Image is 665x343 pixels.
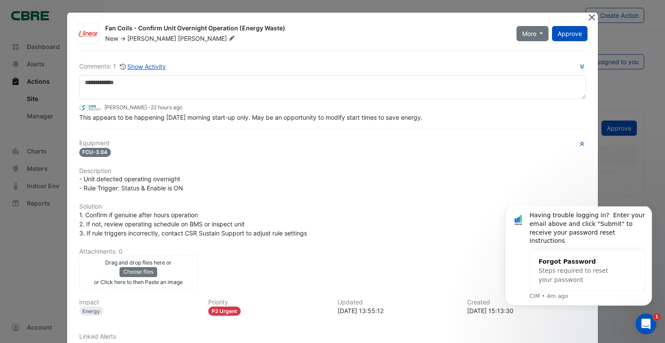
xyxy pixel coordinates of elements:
[38,5,154,84] div: Message content
[119,62,167,72] button: Show Activity
[552,26,588,41] button: Approve
[151,104,182,111] span: 2025-09-17 13:55:12
[79,248,586,255] h6: Attachments: 0
[79,299,198,306] h6: Impact
[492,206,665,311] iframe: Intercom notifications message
[105,259,171,266] small: Drag and drop files here or
[653,314,660,320] span: 1
[94,279,183,285] small: or Click here to then Paste an image
[79,167,586,175] h6: Description
[19,7,33,21] img: Profile image for CIM
[636,314,656,334] iframe: Intercom live chat
[79,140,586,147] h6: Equipment
[47,51,127,60] div: Forgot Password
[38,5,154,39] div: Having trouble logging in? Enter your email above and click "Submit" to receive your password res...
[38,44,136,85] div: Forgot PasswordSteps required to reset your password
[120,35,126,42] span: ->
[79,114,423,121] span: This appears to be happening [DATE] morning start-up only. May be an opportunity to modify start ...
[517,26,549,41] button: More
[587,13,596,22] button: Close
[79,203,586,210] h6: Solution
[127,35,176,42] span: [PERSON_NAME]
[78,29,98,38] img: Linear Control Systems
[208,307,241,316] div: P2 Urgent
[208,299,327,306] h6: Priority
[467,306,586,315] div: [DATE] 15:13:30
[558,30,582,37] span: Approve
[467,299,586,306] h6: Created
[79,148,111,157] span: FCU-3.04
[47,61,116,77] span: Steps required to reset your password
[79,175,183,192] span: - Unit detected operating overnight - Rule Trigger: Status & Enable is ON
[104,104,182,111] small: [PERSON_NAME] -
[338,306,457,315] div: [DATE] 13:55:12
[38,86,154,94] p: Message from CIM, sent 4m ago
[79,211,307,237] span: 1. Confirm if genuine after hours operation 2. If not, review operating schedule on BMS or inspec...
[79,103,101,113] img: CSR Sustain
[178,34,237,43] span: [PERSON_NAME]
[79,307,104,316] div: Energy
[105,35,118,42] span: New
[79,62,167,72] div: Comments: 1
[119,267,157,277] button: Choose files
[522,29,536,38] span: More
[105,24,506,34] div: Fan Coils - Confirm Unit Overnight Operation (Energy Waste)
[79,333,586,340] h6: Linked Alerts
[338,299,457,306] h6: Updated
